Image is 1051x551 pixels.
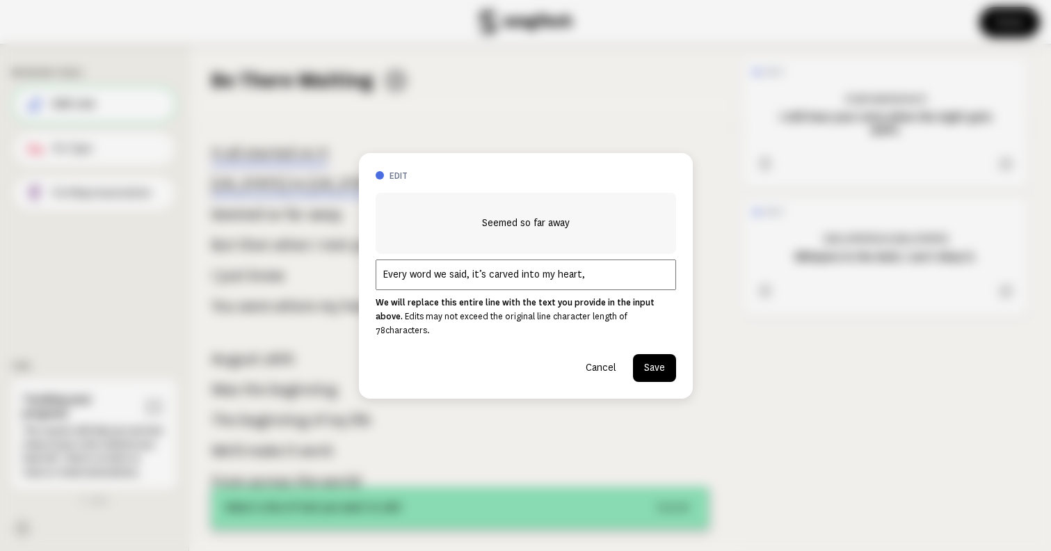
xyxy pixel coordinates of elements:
button: Save [633,354,676,382]
span: Edits may not exceed the original line character length of 78 characters. [376,310,627,336]
h3: edit [390,170,676,182]
span: Seemed so far away [482,215,570,232]
button: Cancel [575,354,627,382]
input: Add your line edit here [376,259,676,290]
strong: We will replace this entire line with the text you provide in the input above. [376,296,655,322]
